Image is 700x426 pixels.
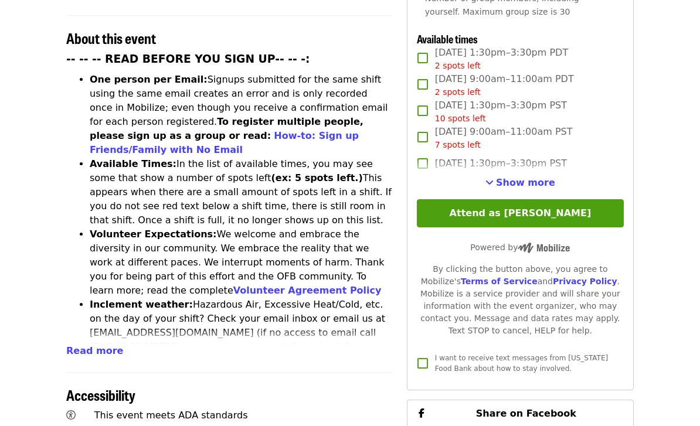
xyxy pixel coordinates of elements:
[90,229,217,240] strong: Volunteer Expectations:
[90,74,208,85] strong: One person per Email:
[435,140,481,149] span: 7 spots left
[90,116,363,141] strong: To register multiple people, please sign up as a group or read:
[518,243,570,253] img: Powered by Mobilize
[435,72,574,98] span: [DATE] 9:00am–11:00am PDT
[461,277,538,286] a: Terms of Service
[94,410,248,421] span: This event meets ADA standards
[476,408,576,419] span: Share on Facebook
[417,31,478,46] span: Available times
[435,156,567,171] span: [DATE] 1:30pm–3:30pm PST
[271,172,362,183] strong: (ex: 5 spots left.)
[90,158,176,169] strong: Available Times:
[553,277,617,286] a: Privacy Policy
[90,298,393,368] li: Hazardous Air, Excessive Heat/Cold, etc. on the day of your shift? Check your email inbox or emai...
[90,157,393,227] li: In the list of available times, you may see some that show a number of spots left This appears wh...
[66,53,310,65] strong: -- -- -- READ BEFORE YOU SIGN UP-- -- -:
[90,73,393,157] li: Signups submitted for the same shift using the same email creates an error and is only recorded o...
[66,344,123,358] button: Read more
[66,345,123,356] span: Read more
[435,87,481,97] span: 2 spots left
[66,384,135,405] span: Accessibility
[435,114,486,123] span: 10 spots left
[435,61,481,70] span: 2 spots left
[90,130,359,155] a: How-to: Sign up Friends/Family with No Email
[485,176,555,190] button: See more timeslots
[66,410,76,421] i: universal-access icon
[417,263,624,337] div: By clicking the button above, you agree to Mobilize's and . Mobilize is a service provider and wi...
[435,354,608,373] span: I want to receive text messages from [US_STATE] Food Bank about how to stay involved.
[470,243,570,252] span: Powered by
[435,98,567,125] span: [DATE] 1:30pm–3:30pm PST
[233,285,382,296] a: Volunteer Agreement Policy
[496,177,555,188] span: Show more
[417,199,624,227] button: Attend as [PERSON_NAME]
[435,46,568,72] span: [DATE] 1:30pm–3:30pm PDT
[90,299,193,310] strong: Inclement weather:
[435,125,573,151] span: [DATE] 9:00am–11:00am PST
[90,227,393,298] li: We welcome and embrace the diversity in our community. We embrace the reality that we work at dif...
[66,28,156,48] span: About this event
